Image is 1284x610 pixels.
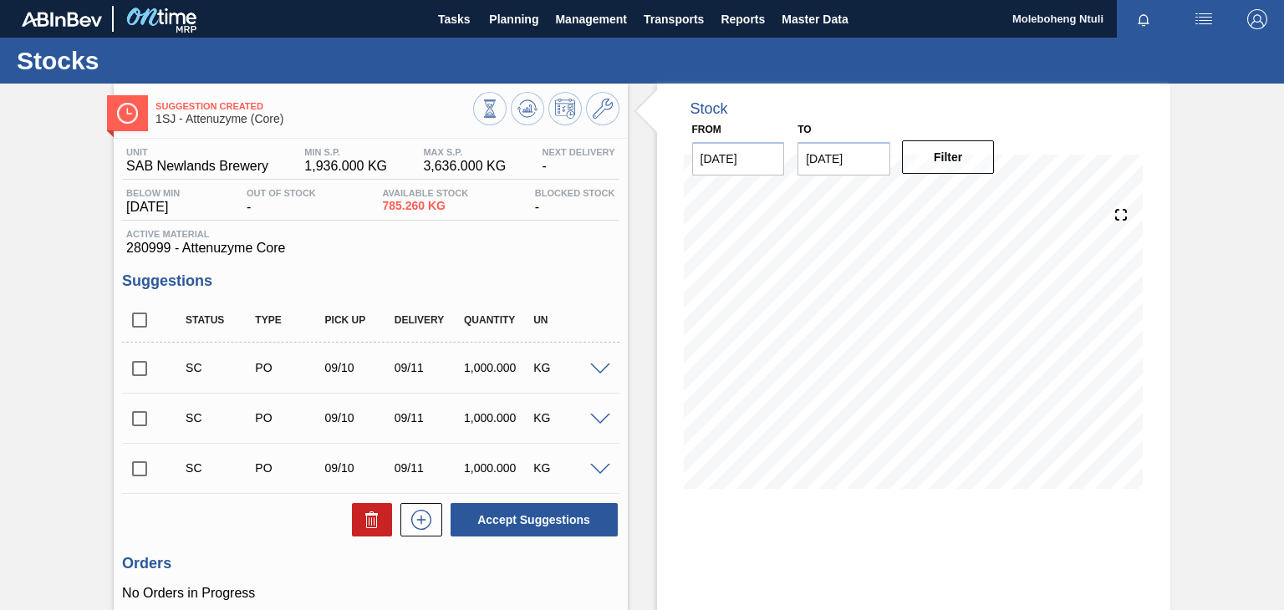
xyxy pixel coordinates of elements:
div: 09/10/2025 [321,361,397,374]
div: 09/11/2025 [390,461,466,475]
div: 09/11/2025 [390,361,466,374]
span: Below Min [126,188,180,198]
div: 1,000.000 [460,461,536,475]
div: KG [529,361,605,374]
span: Reports [721,9,765,29]
div: Suggestion Created [181,461,257,475]
label: to [797,124,811,135]
span: Transports [644,9,704,29]
div: Delete Suggestions [344,503,392,536]
div: Purchase order [251,411,327,424]
button: Accept Suggestions [451,503,618,536]
img: TNhmsLtSVTkK8tSr43FrP2fwEKptu5GPRR3wAAAABJRU5ErkJggg== [22,12,102,27]
span: 785.260 KG [382,200,468,212]
span: Master Data [782,9,848,29]
button: Filter [902,140,995,174]
span: Available Stock [382,188,468,198]
span: Management [555,9,627,29]
span: Unit [126,147,268,157]
div: KG [529,461,605,475]
span: Planning [489,9,538,29]
span: Blocked Stock [535,188,615,198]
div: Suggestion Created [181,361,257,374]
h1: Stocks [17,51,313,70]
div: 09/11/2025 [390,411,466,424]
div: - [538,147,619,174]
div: Type [251,314,327,326]
button: Update Chart [511,92,544,125]
input: mm/dd/yyyy [692,142,785,175]
button: Stocks Overview [473,92,507,125]
div: Stock [690,100,728,118]
div: Purchase order [251,461,327,475]
button: Notifications [1117,8,1170,31]
div: Purchase order [251,361,327,374]
span: 1,936.000 KG [304,159,387,174]
span: MAX S.P. [423,147,506,157]
img: Ícone [117,103,138,124]
div: New suggestion [392,503,442,536]
img: Logout [1247,9,1267,29]
h3: Suggestions [122,272,619,290]
div: Pick up [321,314,397,326]
div: 09/10/2025 [321,411,397,424]
div: UN [529,314,605,326]
span: Active Material [126,229,614,239]
button: Go to Master Data / General [586,92,619,125]
div: 1,000.000 [460,411,536,424]
span: Next Delivery [542,147,614,157]
img: userActions [1194,9,1214,29]
div: - [531,188,619,215]
span: Tasks [436,9,472,29]
p: No Orders in Progress [122,586,619,601]
div: Accept Suggestions [442,501,619,538]
span: [DATE] [126,200,180,215]
span: MIN S.P. [304,147,387,157]
span: 1SJ - Attenuzyme (Core) [155,113,472,125]
span: SAB Newlands Brewery [126,159,268,174]
div: Suggestion Created [181,411,257,424]
div: 1,000.000 [460,361,536,374]
div: Delivery [390,314,466,326]
button: Schedule Inventory [548,92,582,125]
h3: Orders [122,555,619,572]
div: 09/10/2025 [321,461,397,475]
span: Out Of Stock [247,188,316,198]
div: Quantity [460,314,536,326]
span: 280999 - Attenuzyme Core [126,241,614,256]
div: KG [529,411,605,424]
span: 3,636.000 KG [423,159,506,174]
div: Status [181,314,257,326]
label: From [692,124,721,135]
span: Suggestion Created [155,101,472,111]
div: - [242,188,320,215]
input: mm/dd/yyyy [797,142,890,175]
